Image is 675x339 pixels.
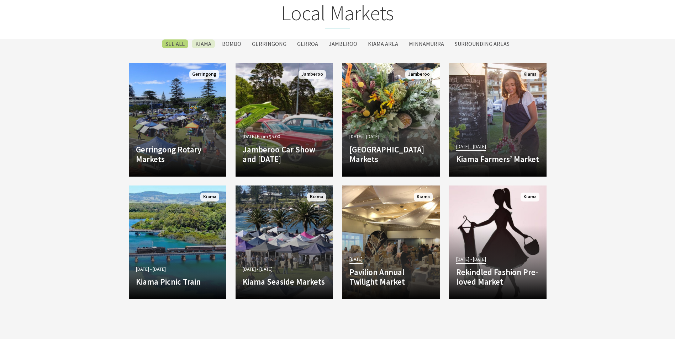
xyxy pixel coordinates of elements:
[192,39,215,48] label: Kiama
[136,265,166,273] span: [DATE] - [DATE]
[521,193,539,201] span: Kiama
[449,63,547,177] a: [DATE] - [DATE] Kiama Farmers’ Market Kiama
[349,133,379,141] span: [DATE] - [DATE]
[349,267,433,287] h4: Pavilion Annual Twilight Market
[349,255,363,263] span: [DATE]
[299,70,326,79] span: Jamberoo
[243,145,326,164] h4: Jamberoo Car Show and [DATE]
[456,255,486,263] span: [DATE] - [DATE]
[405,70,433,79] span: Jamberoo
[456,154,539,164] h4: Kiama Farmers’ Market
[189,70,219,79] span: Gerringong
[364,39,402,48] label: Kiama Area
[127,1,548,28] h2: Local Markets
[342,185,440,299] a: [DATE] Pavilion Annual Twilight Market Kiama
[307,193,326,201] span: Kiama
[243,277,326,287] h4: Kiama Seaside Markets
[248,39,290,48] label: Gerringong
[414,193,433,201] span: Kiama
[236,185,333,299] a: [DATE] - [DATE] Kiama Seaside Markets Kiama
[218,39,245,48] label: Bombo
[456,267,539,287] h4: Rekindled Fashion Pre-loved Market
[257,133,280,141] span: From $5.00
[405,39,448,48] label: Minnamurra
[521,70,539,79] span: Kiama
[325,39,361,48] label: Jamberoo
[200,193,219,201] span: Kiama
[129,63,226,177] a: Gerringong Rotary Markets Gerringong
[451,39,513,48] label: Surrounding Areas
[236,63,333,177] a: [DATE] From $5.00 Jamberoo Car Show and [DATE] Jamberoo
[129,185,226,299] a: [DATE] - [DATE] Kiama Picnic Train Kiama
[243,265,273,273] span: [DATE] - [DATE]
[294,39,322,48] label: Gerroa
[162,39,188,48] label: SEE All
[349,145,433,164] h4: [GEOGRAPHIC_DATA] Markets
[136,277,219,287] h4: Kiama Picnic Train
[456,142,486,151] span: [DATE] - [DATE]
[136,145,219,164] h4: Gerringong Rotary Markets
[342,63,440,177] a: [DATE] - [DATE] [GEOGRAPHIC_DATA] Markets Jamberoo
[243,133,256,141] span: [DATE]
[449,185,547,299] a: [DATE] - [DATE] Rekindled Fashion Pre-loved Market Kiama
